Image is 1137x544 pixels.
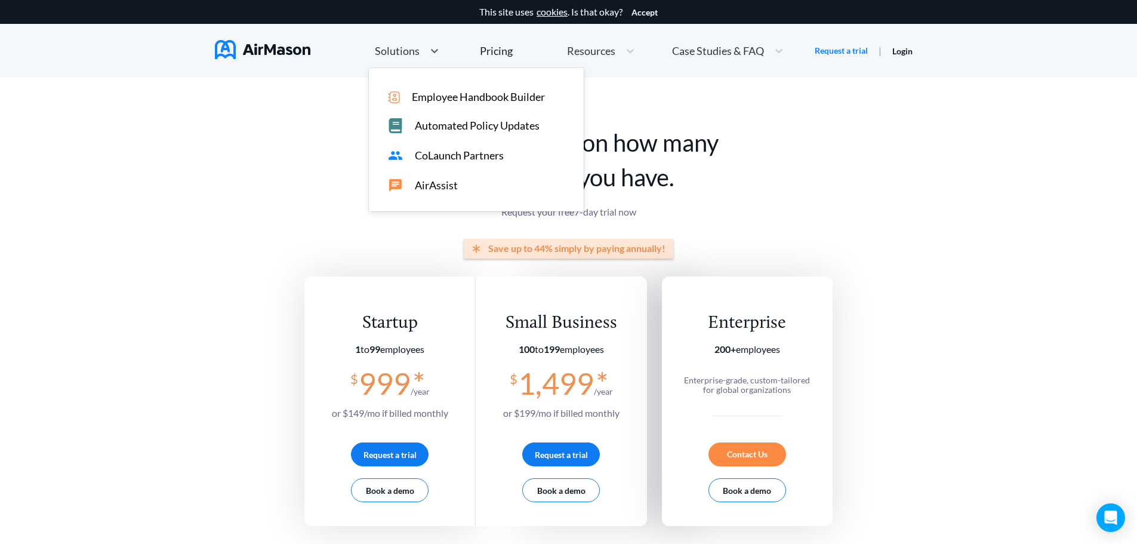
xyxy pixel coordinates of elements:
[350,367,358,386] span: $
[510,367,517,386] span: $
[503,407,620,419] span: or $ 199 /mo if billed monthly
[892,46,913,56] a: Login
[351,478,429,502] button: Book a demo
[678,344,816,355] section: employees
[304,207,833,217] p: Request your free 7 -day trial now
[415,149,504,162] span: CoLaunch Partners
[488,243,665,254] span: Save up to 44% simply by paying annually!
[355,343,380,355] span: to
[304,125,833,195] h1: Pricing is based on how many employees you have.
[678,312,816,334] div: Enterprise
[375,45,420,56] span: Solutions
[519,343,535,355] b: 100
[503,312,620,334] div: Small Business
[1096,503,1125,532] div: Open Intercom Messenger
[359,365,411,401] span: 999
[480,40,513,62] a: Pricing
[215,40,310,59] img: AirMason Logo
[537,7,568,17] a: cookies
[714,343,736,355] b: 200+
[332,344,448,355] section: employees
[544,343,560,355] b: 199
[518,365,594,401] span: 1,499
[879,45,882,56] span: |
[355,343,360,355] b: 1
[672,45,764,56] span: Case Studies & FAQ
[415,119,540,132] span: Automated Policy Updates
[522,478,600,502] button: Book a demo
[503,344,620,355] section: employees
[332,407,448,419] span: or $ 149 /mo if billed monthly
[351,442,429,466] button: Request a trial
[369,343,380,355] b: 99
[388,91,400,103] img: icon
[631,8,658,17] button: Accept cookies
[522,442,600,466] button: Request a trial
[815,45,868,57] a: Request a trial
[412,91,545,103] span: Employee Handbook Builder
[708,478,786,502] button: Book a demo
[480,45,513,56] div: Pricing
[519,343,560,355] span: to
[415,179,458,192] span: AirAssist
[567,45,615,56] span: Resources
[332,312,448,334] div: Startup
[684,375,810,395] span: Enterprise-grade, custom-tailored for global organizations
[708,442,786,466] div: Contact Us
